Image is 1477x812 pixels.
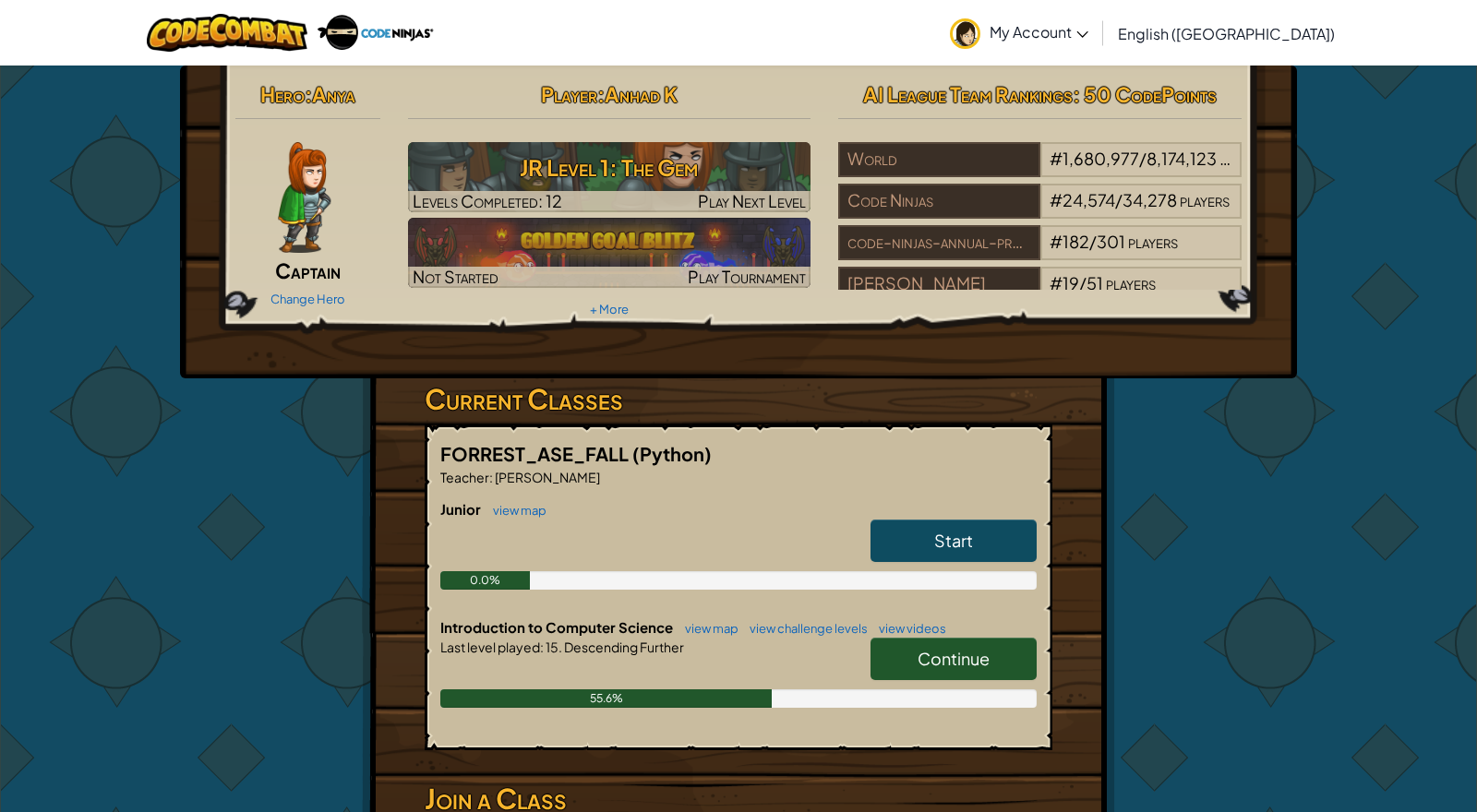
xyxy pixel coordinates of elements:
[838,267,1039,302] div: [PERSON_NAME]
[688,266,806,287] span: Play Tournament
[1097,231,1125,252] span: 301
[1050,148,1063,169] span: #
[676,621,738,636] a: view map
[408,218,811,288] img: Golden Goal
[632,442,712,465] span: (Python)
[1139,148,1147,169] span: /
[838,225,1039,260] div: code-ninjas-annual-prod
[147,14,308,52] img: CodeCombat logo
[838,142,1039,177] div: World
[698,190,806,211] span: Play Next Level
[1128,231,1178,252] span: players
[597,81,605,107] span: :
[312,81,355,107] span: Anya
[489,469,493,485] span: :
[1050,189,1063,210] span: #
[1063,148,1139,169] span: 1,680,977
[838,160,1242,181] a: World#1,680,977/8,174,123players
[1180,189,1230,210] span: players
[1063,231,1089,252] span: 182
[1063,272,1079,293] span: 19
[990,22,1088,42] span: My Account
[740,621,868,636] a: view challenge levels
[870,621,946,636] a: view videos
[440,469,489,485] span: Teacher
[278,142,330,253] img: captain-pose.png
[934,530,973,551] span: Start
[1123,189,1177,210] span: 34,278
[408,218,811,288] a: Not StartedPlay Tournament
[1063,189,1115,210] span: 24,574
[413,190,562,211] span: Levels Completed: 12
[1087,272,1103,293] span: 51
[440,639,540,655] span: Last level played
[1118,24,1335,43] span: English ([GEOGRAPHIC_DATA])
[440,571,530,590] div: 0.0%
[941,4,1098,62] a: My Account
[408,147,811,188] h3: JR Level 1: The Gem
[440,689,772,708] div: 55.6%
[838,243,1242,264] a: code-ninjas-annual-prod#182/301players
[440,442,632,465] span: FORREST_ASE_FALL
[440,500,484,518] span: Junior
[425,378,1052,420] h3: Current Classes
[1106,272,1156,293] span: players
[838,201,1242,222] a: Code Ninjas#24,574/34,278players
[1073,81,1217,107] span: : 50 CodePoints
[918,648,990,669] span: Continue
[950,18,980,49] img: avatar
[260,81,305,107] span: Hero
[317,14,434,52] img: Code Ninjas logo
[1050,231,1063,252] span: #
[540,639,544,655] span: :
[1089,231,1097,252] span: /
[605,81,678,107] span: Anhad K
[590,302,629,316] a: + More
[541,81,597,107] span: Player
[493,469,600,485] span: [PERSON_NAME]
[838,184,1039,219] div: Code Ninjas
[413,266,498,287] span: Not Started
[838,284,1242,305] a: [PERSON_NAME]#19/51players
[1079,272,1087,293] span: /
[1115,189,1123,210] span: /
[544,639,562,655] span: 15.
[1050,272,1063,293] span: #
[440,618,676,636] span: Introduction to Computer Science
[1147,148,1217,169] span: 8,174,123
[408,142,811,212] img: JR Level 1: The Gem
[863,81,1073,107] span: AI League Team Rankings
[1109,8,1344,58] a: English ([GEOGRAPHIC_DATA])
[275,257,341,283] span: Captain
[562,639,684,655] span: Descending Further
[484,503,546,518] a: view map
[408,142,811,212] a: Play Next Level
[270,292,345,306] a: Change Hero
[305,81,312,107] span: :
